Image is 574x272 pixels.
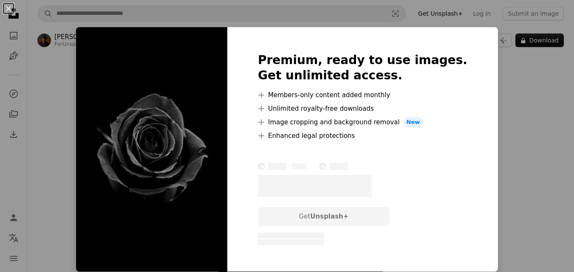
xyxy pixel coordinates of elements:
[258,90,467,100] li: Members-only content added monthly
[268,163,286,170] span: – ––––
[258,53,467,83] h2: Premium, ready to use images. Get unlimited access.
[76,27,227,272] img: premium_photo-1688045617936-14ac260f13d2
[320,163,326,170] input: – ––––
[292,163,307,169] span: – ––––
[330,163,348,170] span: – ––––
[258,207,390,226] div: Get
[258,233,325,238] span: – – –––– – ––– –––– – –––– ––
[403,117,424,127] span: New
[258,131,467,141] li: Enhanced legal protections
[258,117,467,127] li: Image cropping and background removal
[258,163,265,170] input: – ––––– ––––
[258,175,372,197] span: – –––– ––––.
[258,239,325,245] span: – – –––– – ––– –––– – –––– ––
[258,104,467,114] li: Unlimited royalty-free downloads
[310,213,348,220] strong: Unsplash+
